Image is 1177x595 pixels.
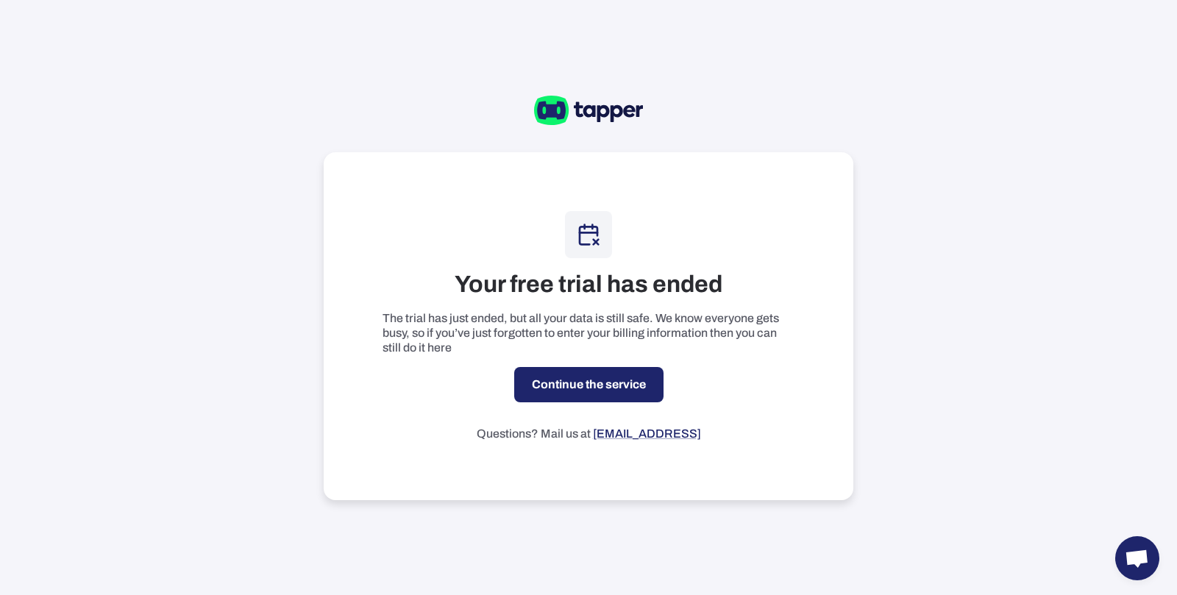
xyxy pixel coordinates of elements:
[455,270,722,299] h3: Your free trial has ended
[514,367,664,402] a: Continue the service
[1115,536,1159,580] div: Open chat
[383,311,794,355] p: The trial has just ended, but all your data is still safe. We know everyone gets busy, so if you’...
[593,427,701,440] a: [EMAIL_ADDRESS]
[477,427,701,441] p: Questions? Mail us at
